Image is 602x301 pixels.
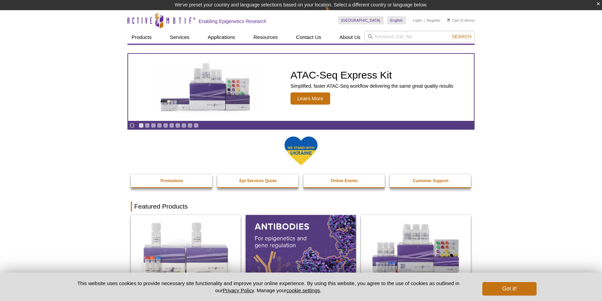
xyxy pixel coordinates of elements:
[131,201,471,212] h2: Featured Products
[150,62,262,113] img: ATAC-Seq Express Kit
[160,178,183,183] strong: Promotions
[217,174,299,187] a: Epi-Services Quote
[290,92,330,105] span: Learn More
[151,123,156,128] a: Go to slide 3
[169,123,174,128] a: Go to slide 6
[284,136,318,166] img: We Stand With Ukraine
[413,178,448,183] strong: Customer Support
[290,70,453,80] h2: ATAC-Seq Express Kit
[290,83,453,89] p: Simplified, faster ATAC-Seq workflow delivering the same great quality results
[452,34,471,39] span: Search
[127,31,156,44] a: Products
[204,31,239,44] a: Applications
[129,123,135,128] a: Toggle autoplay
[181,123,186,128] a: Go to slide 8
[157,123,162,128] a: Go to slide 4
[482,282,537,296] button: Got it!
[139,123,144,128] a: Go to slide 1
[199,18,266,24] h2: Enabling Epigenetics Research
[331,178,358,183] strong: Online Events
[447,18,450,22] img: Your Cart
[65,280,471,294] p: This website uses cookies to provide necessary site functionality and improve your online experie...
[325,5,343,21] img: Change Here
[447,16,475,24] li: (0 items)
[390,174,472,187] a: Customer Support
[450,34,474,40] button: Search
[175,123,180,128] a: Go to slide 7
[128,54,474,121] article: ATAC-Seq Express Kit
[128,54,474,121] a: ATAC-Seq Express Kit ATAC-Seq Express Kit Simplified, faster ATAC-Seq workflow delivering the sam...
[361,215,471,281] img: CUT&Tag-IT® Express Assay Kit
[239,178,277,183] strong: Epi-Services Quote
[338,16,384,24] a: [GEOGRAPHIC_DATA]
[387,16,406,24] a: English
[131,174,213,187] a: Promotions
[187,123,193,128] a: Go to slide 9
[336,31,365,44] a: About Us
[447,18,459,23] a: Cart
[364,31,475,42] input: Keyword, Cat. No.
[413,18,422,23] a: Login
[223,287,254,293] a: Privacy Policy
[426,18,440,23] a: Register
[194,123,199,128] a: Go to slide 10
[246,215,356,281] img: All Antibodies
[292,31,325,44] a: Contact Us
[424,16,425,24] li: |
[145,123,150,128] a: Go to slide 2
[303,174,385,187] a: Online Events
[166,31,194,44] a: Services
[163,123,168,128] a: Go to slide 5
[249,31,282,44] a: Resources
[131,215,241,281] img: DNA Library Prep Kit for Illumina
[286,287,320,293] button: cookie settings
